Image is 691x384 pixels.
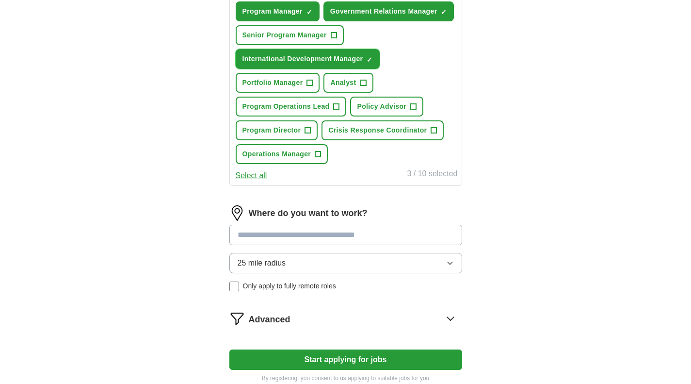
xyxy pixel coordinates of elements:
[229,205,245,221] img: location.png
[236,97,347,117] button: Program Operations Lead
[323,1,454,21] button: Government Relations Manager✓
[238,257,286,269] span: 25 mile radius
[243,281,336,291] span: Only apply to fully remote roles
[242,78,303,88] span: Portfolio Manager
[441,8,447,16] span: ✓
[242,54,363,64] span: International Development Manager
[328,125,427,135] span: Crisis Response Coordinator
[330,6,437,17] span: Government Relations Manager
[242,149,311,159] span: Operations Manager
[236,144,328,164] button: Operations Manager
[236,1,320,21] button: Program Manager✓
[330,78,356,88] span: Analyst
[367,56,372,64] span: ✓
[229,374,462,383] p: By registering, you consent to us applying to suitable jobs for you
[249,313,290,326] span: Advanced
[242,30,327,40] span: Senior Program Manager
[242,125,301,135] span: Program Director
[321,120,444,140] button: Crisis Response Coordinator
[229,311,245,326] img: filter
[236,170,267,182] button: Select all
[350,97,423,117] button: Policy Advisor
[236,25,344,45] button: Senior Program Manager
[236,120,318,140] button: Program Director
[357,101,406,112] span: Policy Advisor
[242,101,330,112] span: Program Operations Lead
[236,73,320,93] button: Portfolio Manager
[249,207,368,220] label: Where do you want to work?
[229,253,462,273] button: 25 mile radius
[242,6,303,17] span: Program Manager
[306,8,312,16] span: ✓
[229,350,462,370] button: Start applying for jobs
[407,168,457,182] div: 3 / 10 selected
[229,282,239,291] input: Only apply to fully remote roles
[236,49,380,69] button: International Development Manager✓
[323,73,373,93] button: Analyst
